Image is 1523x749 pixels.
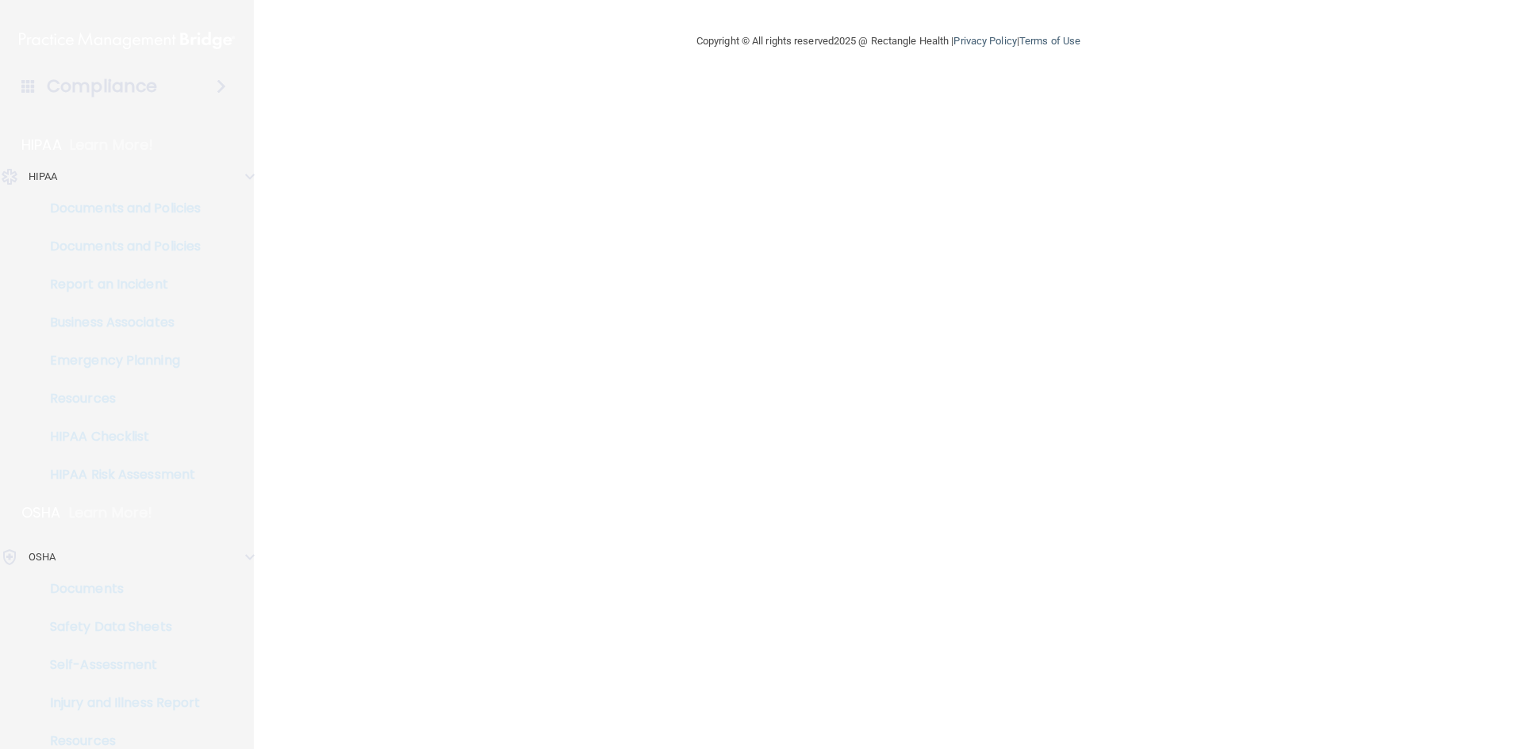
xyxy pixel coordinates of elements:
[10,391,227,407] p: Resources
[47,75,157,97] h4: Compliance
[1019,35,1080,47] a: Terms of Use
[29,548,56,567] p: OSHA
[10,429,227,445] p: HIPAA Checklist
[10,581,227,597] p: Documents
[10,277,227,292] p: Report an Incident
[70,136,154,155] p: Learn More!
[10,201,227,216] p: Documents and Policies
[69,503,153,522] p: Learn More!
[953,35,1016,47] a: Privacy Policy
[10,619,227,635] p: Safety Data Sheets
[10,657,227,673] p: Self-Assessment
[10,467,227,483] p: HIPAA Risk Assessment
[10,733,227,749] p: Resources
[10,315,227,331] p: Business Associates
[599,16,1178,67] div: Copyright © All rights reserved 2025 @ Rectangle Health | |
[29,167,58,186] p: HIPAA
[10,239,227,254] p: Documents and Policies
[21,503,61,522] p: OSHA
[10,353,227,369] p: Emergency Planning
[10,695,227,711] p: Injury and Illness Report
[19,25,235,56] img: PMB logo
[21,136,62,155] p: HIPAA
